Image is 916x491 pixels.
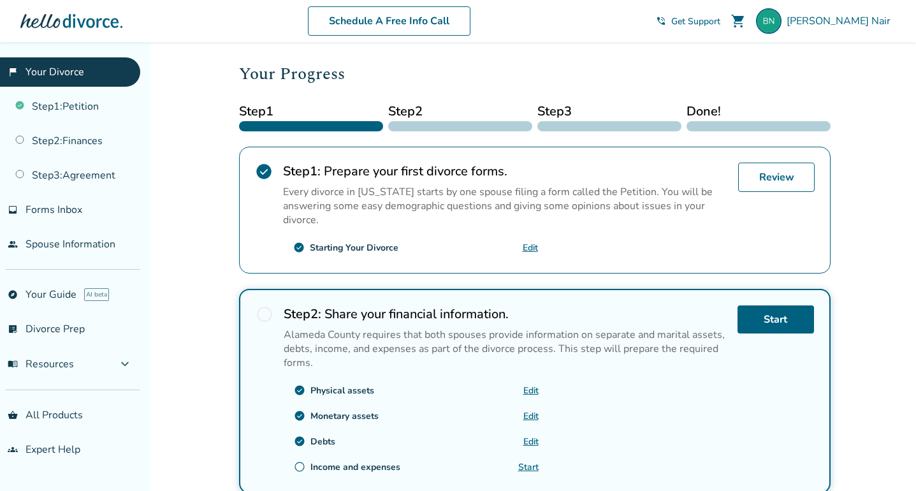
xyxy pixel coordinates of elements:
[283,163,728,180] h2: Prepare your first divorce forms.
[239,102,383,121] span: Step 1
[523,410,539,422] a: Edit
[255,163,273,180] span: check_circle
[8,357,74,371] span: Resources
[310,385,374,397] div: Physical assets
[8,444,18,455] span: groups
[308,6,470,36] a: Schedule A Free Info Call
[8,324,18,334] span: list_alt_check
[756,8,782,34] img: binduvnair786@gmail.com
[8,289,18,300] span: explore
[284,305,727,323] h2: Share your financial information.
[283,185,728,227] p: Every divorce in [US_STATE] starts by one spouse filing a form called the Petition. You will be a...
[8,67,18,77] span: flag_2
[293,242,305,253] span: check_circle
[787,14,896,28] span: [PERSON_NAME] Nair
[8,205,18,215] span: inbox
[310,436,335,448] div: Debts
[687,102,831,121] span: Done!
[523,385,539,397] a: Edit
[8,410,18,420] span: shopping_basket
[294,436,305,447] span: check_circle
[671,15,720,27] span: Get Support
[239,61,831,87] h2: Your Progress
[310,461,400,473] div: Income and expenses
[852,430,916,491] iframe: Chat Widget
[523,242,538,254] a: Edit
[738,305,814,333] a: Start
[656,15,720,27] a: phone_in_talkGet Support
[523,436,539,448] a: Edit
[283,163,321,180] strong: Step 1 :
[537,102,681,121] span: Step 3
[656,16,666,26] span: phone_in_talk
[294,385,305,396] span: check_circle
[518,461,539,473] a: Start
[256,305,273,323] span: radio_button_unchecked
[294,410,305,421] span: check_circle
[8,359,18,369] span: menu_book
[310,410,379,422] div: Monetary assets
[738,163,815,192] a: Review
[284,305,321,323] strong: Step 2 :
[25,203,82,217] span: Forms Inbox
[388,102,532,121] span: Step 2
[731,13,746,29] span: shopping_cart
[117,356,133,372] span: expand_more
[310,242,398,254] div: Starting Your Divorce
[294,461,305,473] span: radio_button_unchecked
[284,328,727,370] p: Alameda County requires that both spouses provide information on separate and marital assets, deb...
[84,288,109,301] span: AI beta
[8,239,18,249] span: people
